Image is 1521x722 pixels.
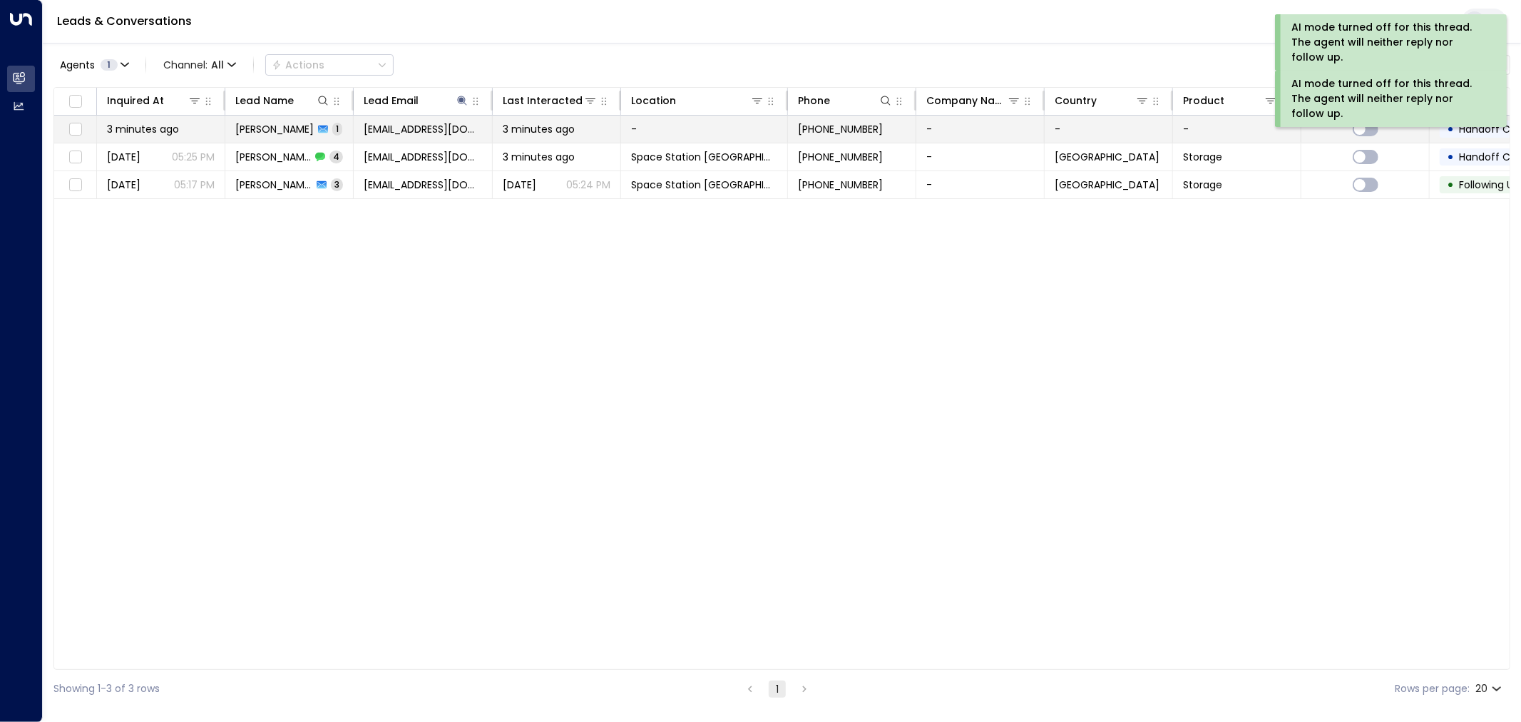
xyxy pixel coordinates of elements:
span: 4 [329,151,343,163]
span: Stuart Hall [235,150,311,164]
a: Leads & Conversations [57,13,192,29]
span: 1 [332,123,342,135]
td: - [1045,116,1173,143]
button: Channel:All [158,55,242,75]
span: stuart_hall@hotmail.com [364,150,482,164]
div: Company Name [926,92,1007,109]
div: • [1447,145,1454,169]
div: Lead Email [364,92,419,109]
div: Button group with a nested menu [265,54,394,76]
div: 20 [1475,678,1505,699]
div: AI mode turned off for this thread. The agent will neither reply nor follow up. [1291,20,1487,65]
span: stuart_hall@hotmail.com [364,178,482,192]
div: Phone [798,92,893,109]
p: 05:25 PM [172,150,215,164]
span: Aug 26, 2025 [107,178,140,192]
span: Toggle select all [66,93,84,111]
span: United Kingdom [1055,178,1159,192]
span: Following Up [1459,178,1520,192]
button: page 1 [769,681,786,698]
span: Space Station Wakefield [631,150,777,164]
p: 05:17 PM [174,178,215,192]
div: Lead Name [235,92,330,109]
div: • [1447,117,1454,141]
div: Product [1183,92,1278,109]
td: - [916,116,1045,143]
button: Agents1 [53,55,134,75]
label: Rows per page: [1395,681,1470,696]
span: 1 [101,59,118,71]
span: 3 [331,178,343,190]
div: • [1447,173,1454,197]
div: Location [631,92,676,109]
span: Toggle select row [66,148,84,166]
div: AI mode turned off for this thread. The agent will neither reply nor follow up. [1291,76,1487,121]
div: Last Interacted [503,92,583,109]
div: Lead Name [235,92,294,109]
div: Country [1055,92,1097,109]
nav: pagination navigation [741,680,814,698]
span: 3 minutes ago [503,122,575,136]
div: Company Name [926,92,1021,109]
span: United Kingdom [1055,150,1159,164]
td: - [916,171,1045,198]
td: - [621,116,788,143]
div: Location [631,92,764,109]
div: Showing 1-3 of 3 rows [53,681,160,696]
button: Actions [265,54,394,76]
span: Storage [1183,178,1222,192]
span: Aug 30, 2025 [503,178,536,192]
span: Storage [1183,150,1222,164]
span: stuart_hall@hotmail.com [364,122,482,136]
td: - [1173,116,1301,143]
div: Lead Email [364,92,469,109]
span: Space Station Wakefield [631,178,777,192]
span: Toggle select row [66,121,84,138]
span: Stuart Hall [235,178,312,192]
div: Phone [798,92,830,109]
span: Toggle select row [66,176,84,194]
span: 3 minutes ago [107,122,179,136]
span: Agents [60,60,95,70]
div: Inquired At [107,92,202,109]
span: 3 minutes ago [503,150,575,164]
span: +447496600945 [798,178,883,192]
span: All [211,59,224,71]
div: Inquired At [107,92,164,109]
span: +447496600945 [798,150,883,164]
span: Channel: [158,55,242,75]
span: Stuart Hall [235,122,314,136]
div: Country [1055,92,1149,109]
span: +447496600945 [798,122,883,136]
div: Last Interacted [503,92,598,109]
div: Actions [272,59,324,71]
div: Product [1183,92,1224,109]
span: Aug 28, 2025 [107,150,140,164]
p: 05:24 PM [566,178,610,192]
td: - [916,143,1045,171]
